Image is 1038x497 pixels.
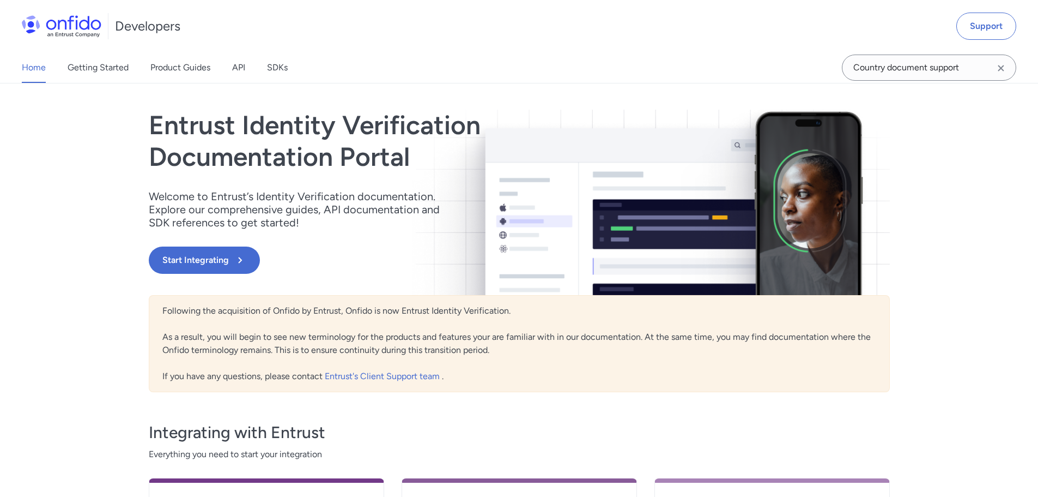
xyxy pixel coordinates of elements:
div: Following the acquisition of Onfido by Entrust, Onfido is now Entrust Identity Verification. As a... [149,295,890,392]
span: Everything you need to start your integration [149,448,890,461]
h3: Integrating with Entrust [149,422,890,444]
a: Start Integrating [149,247,667,274]
a: Product Guides [150,52,210,83]
a: Home [22,52,46,83]
a: Support [956,13,1016,40]
a: Getting Started [68,52,129,83]
a: Entrust's Client Support team [325,371,442,381]
input: Onfido search input field [842,55,1016,81]
h1: Entrust Identity Verification Documentation Portal [149,110,667,172]
img: Onfido Logo [22,15,101,37]
p: Welcome to Entrust’s Identity Verification documentation. Explore our comprehensive guides, API d... [149,190,454,229]
svg: Clear search field button [994,62,1007,75]
button: Start Integrating [149,247,260,274]
h1: Developers [115,17,180,35]
a: API [232,52,245,83]
a: SDKs [267,52,288,83]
